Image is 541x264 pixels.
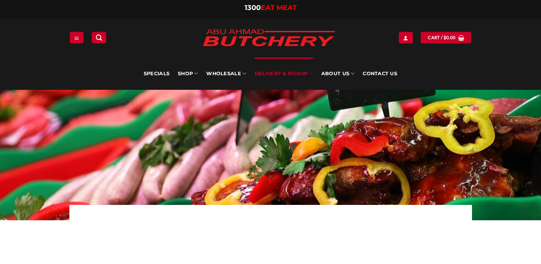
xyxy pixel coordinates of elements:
a: Search [92,32,106,43]
a: 1300EAT MEAT [245,3,297,12]
a: Contact Us [363,58,397,90]
span: 1300 [245,3,261,12]
a: View cart [421,32,471,43]
a: SHOP [178,58,198,90]
a: Login [399,32,413,43]
a: Menu [70,32,84,43]
a: Specials [144,58,169,90]
span: $ [444,34,446,41]
a: Wholesale [206,58,246,90]
a: Delivery & Pickup [255,58,313,90]
bdi: 0.00 [444,35,456,40]
span: Cart / [428,34,455,41]
a: About Us [321,58,354,90]
span: EAT MEAT [261,3,297,12]
img: Abu Ahmad Butchery [196,24,342,53]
